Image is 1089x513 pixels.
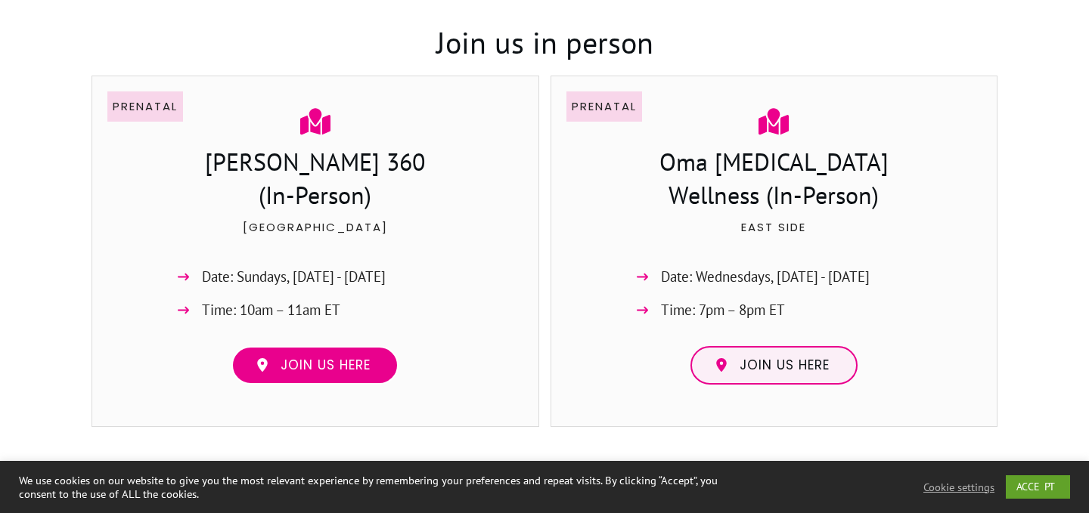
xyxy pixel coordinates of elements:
[281,357,371,374] span: Join us here
[202,264,386,289] span: Date: Sundays, [DATE] - [DATE]
[567,218,982,255] p: East Side
[690,346,858,385] a: Join us here
[231,346,399,385] a: Join us here
[661,298,785,323] span: Time: 7pm – 8pm ET
[19,474,755,501] div: We use cookies on our website to give you the most relevant experience by remembering your prefer...
[92,10,997,75] h3: Join us in person
[113,97,178,116] p: Prenatal
[572,97,637,116] p: Prenatal
[661,264,870,289] span: Date: Wednesdays, [DATE] - [DATE]
[202,298,340,323] span: Time: 10am – 11am ET
[108,145,523,217] h3: [PERSON_NAME] 360 (In-Person)
[1006,475,1070,499] a: ACCEPT
[623,145,924,217] h3: Oma [MEDICAL_DATA] Wellness (In-Person)
[740,357,830,374] span: Join us here
[923,481,994,494] a: Cookie settings
[92,428,997,511] h3: Join us online via Zoom
[108,218,523,255] p: [GEOGRAPHIC_DATA]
